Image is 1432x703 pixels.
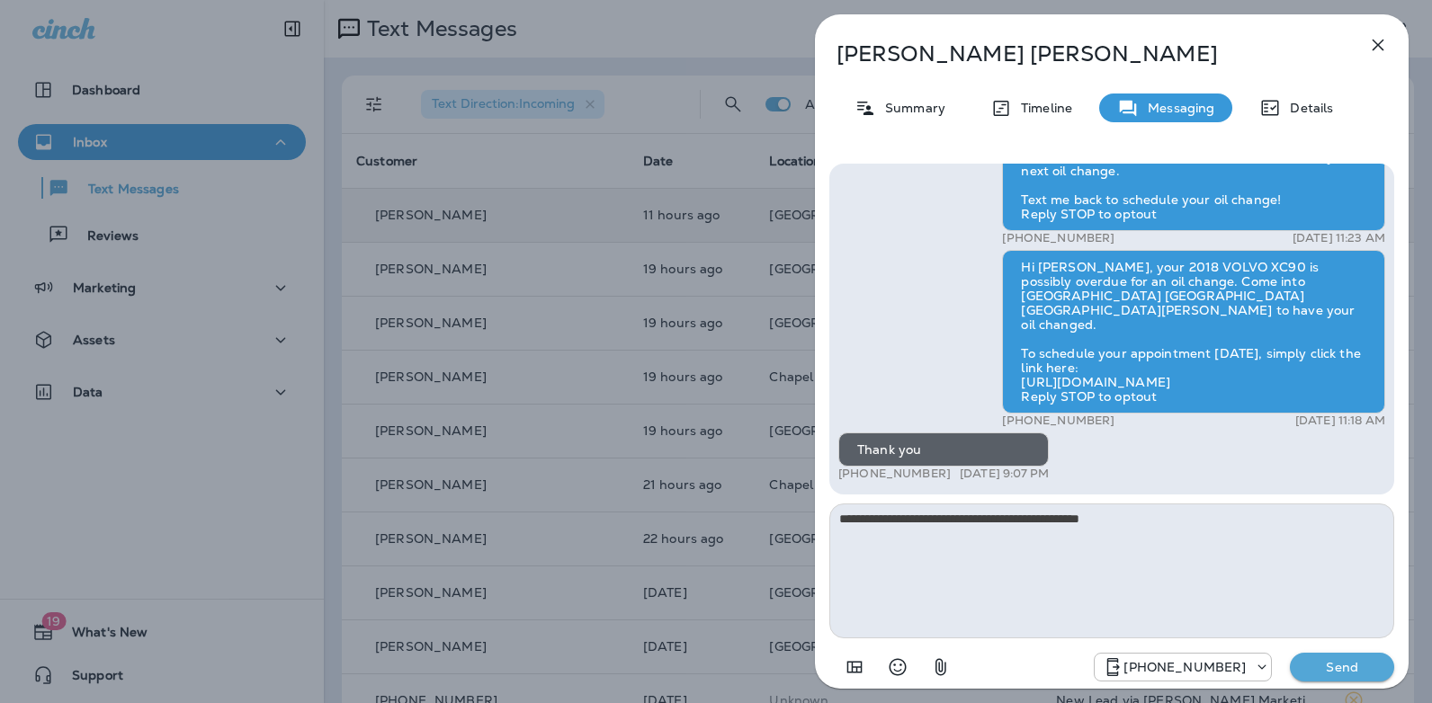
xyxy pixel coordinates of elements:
p: Details [1281,101,1333,115]
p: [PHONE_NUMBER] [1002,231,1114,245]
p: [DATE] 11:18 AM [1295,414,1385,428]
p: [DATE] 9:07 PM [960,467,1049,481]
div: Hi [PERSON_NAME], your 2018 VOLVO XC90 is possibly overdue for an oil change. Come into [GEOGRAPH... [1002,250,1385,414]
button: Select an emoji [880,649,916,685]
p: [PHONE_NUMBER] [1002,414,1114,428]
p: Messaging [1139,101,1214,115]
button: Send [1290,653,1394,681]
p: [DATE] 11:23 AM [1293,231,1385,245]
p: [PHONE_NUMBER] [838,467,951,481]
p: [PHONE_NUMBER] [1123,660,1246,674]
div: +1 (984) 409-9300 [1095,656,1271,678]
p: Send [1304,659,1380,675]
p: Timeline [1012,101,1072,115]
p: Summary [876,101,945,115]
button: Add in a premade template [837,649,873,685]
div: Thank you [838,432,1049,467]
p: [PERSON_NAME] [PERSON_NAME] [837,41,1328,67]
div: Hi [PERSON_NAME], this is [PERSON_NAME] from [GEOGRAPHIC_DATA] [GEOGRAPHIC_DATA][PERSON_NAME]. Yo... [1002,111,1385,231]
